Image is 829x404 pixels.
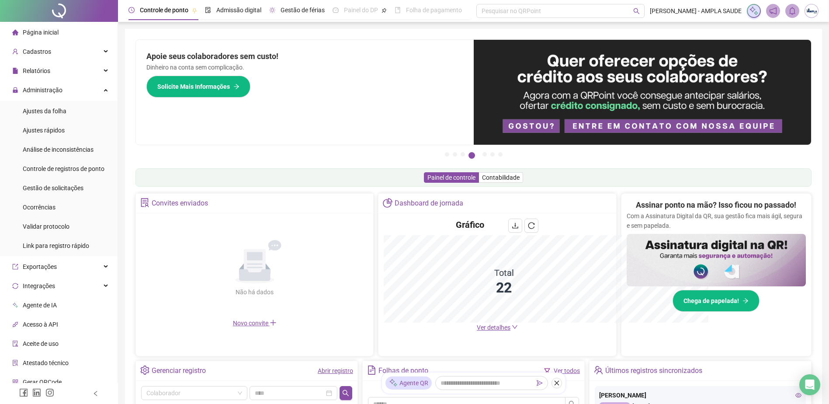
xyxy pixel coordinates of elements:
span: book [395,7,401,13]
span: Exportações [23,263,57,270]
div: [PERSON_NAME] [599,390,801,400]
span: [PERSON_NAME] - AMPLA SAUDE [650,6,742,16]
span: Contabilidade [482,174,520,181]
span: Cadastros [23,48,51,55]
span: Solicite Mais Informações [157,82,230,91]
span: Folha de pagamento [406,7,462,14]
button: Chega de papelada! [673,290,760,312]
span: bell [788,7,796,15]
button: 7 [498,152,503,157]
a: Abrir registro [318,367,353,374]
span: Administração [23,87,62,94]
span: Acesso à API [23,321,58,328]
span: Controle de ponto [140,7,188,14]
span: sun [269,7,275,13]
span: sync [12,283,18,289]
div: Gerenciar registro [152,363,206,378]
span: left [93,390,99,397]
span: Aceite de uso [23,340,59,347]
span: dashboard [333,7,339,13]
span: search [633,8,640,14]
div: Não há dados [215,287,295,297]
span: user-add [12,49,18,55]
span: clock-circle [128,7,135,13]
span: file-done [205,7,211,13]
span: Novo convite [233,320,277,327]
span: Ver detalhes [477,324,510,331]
div: Convites enviados [152,196,208,211]
h4: Gráfico [456,219,484,231]
span: Validar protocolo [23,223,69,230]
span: close [554,380,560,386]
span: Painel de controle [427,174,475,181]
button: 1 [445,152,449,157]
p: Com a Assinatura Digital da QR, sua gestão fica mais ágil, segura e sem papelada. [627,211,806,230]
span: facebook [19,388,28,397]
span: Análise de inconsistências [23,146,94,153]
a: Ver todos [554,367,580,374]
div: Agente QR [385,376,432,390]
span: Chega de papelada! [683,296,739,306]
button: 5 [482,152,487,157]
span: arrow-right [233,84,239,90]
img: sparkle-icon.fc2bf0ac1784a2077858766a79e2daf3.svg [389,379,398,388]
span: Controle de registros de ponto [23,165,104,172]
span: solution [140,198,149,207]
span: arrow-right [742,298,749,304]
span: file-text [367,366,376,375]
img: banner%2Fa8ee1423-cce5-4ffa-a127-5a2d429cc7d8.png [474,40,812,145]
span: plus [270,319,277,326]
span: Admissão digital [216,7,261,14]
span: Página inicial [23,29,59,36]
img: banner%2F02c71560-61a6-44d4-94b9-c8ab97240462.png [627,234,806,286]
span: pie-chart [383,198,392,207]
span: Gestão de solicitações [23,185,83,192]
span: Ajustes rápidos [23,127,65,134]
button: 6 [490,152,495,157]
div: Últimos registros sincronizados [605,363,702,378]
span: reload [528,222,535,229]
img: 21341 [805,4,818,17]
span: Ocorrências [23,204,55,211]
span: Painel do DP [344,7,378,14]
a: Ver detalhes down [477,324,518,331]
h2: Apoie seus colaboradores sem custo! [146,50,463,63]
button: 3 [461,152,465,157]
span: Link para registro rápido [23,242,89,249]
span: linkedin [32,388,41,397]
span: filter [544,368,550,374]
span: notification [769,7,777,15]
div: Folhas de ponto [378,363,428,378]
span: qrcode [12,379,18,385]
p: Dinheiro na conta sem complicação. [146,63,463,72]
span: Atestado técnico [23,359,69,366]
button: 2 [453,152,457,157]
span: pushpin [382,8,387,13]
div: Open Intercom Messenger [799,374,820,395]
span: down [512,324,518,330]
h2: Assinar ponto na mão? Isso ficou no passado! [636,199,796,211]
span: lock [12,87,18,93]
span: instagram [45,388,54,397]
span: api [12,321,18,327]
span: pushpin [192,8,197,13]
span: Ajustes da folha [23,108,66,115]
span: Integrações [23,282,55,289]
button: 4 [468,152,475,159]
span: Gestão de férias [281,7,325,14]
span: file [12,68,18,74]
span: export [12,264,18,270]
span: download [512,222,519,229]
span: home [12,29,18,35]
span: setting [140,366,149,375]
span: send [537,380,543,386]
span: search [342,390,349,397]
span: Relatórios [23,67,50,74]
img: sparkle-icon.fc2bf0ac1784a2077858766a79e2daf3.svg [749,6,759,16]
div: Dashboard de jornada [395,196,463,211]
span: Agente de IA [23,302,57,309]
span: audit [12,341,18,347]
span: Gerar QRCode [23,379,62,386]
button: Solicite Mais Informações [146,76,250,98]
span: solution [12,360,18,366]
